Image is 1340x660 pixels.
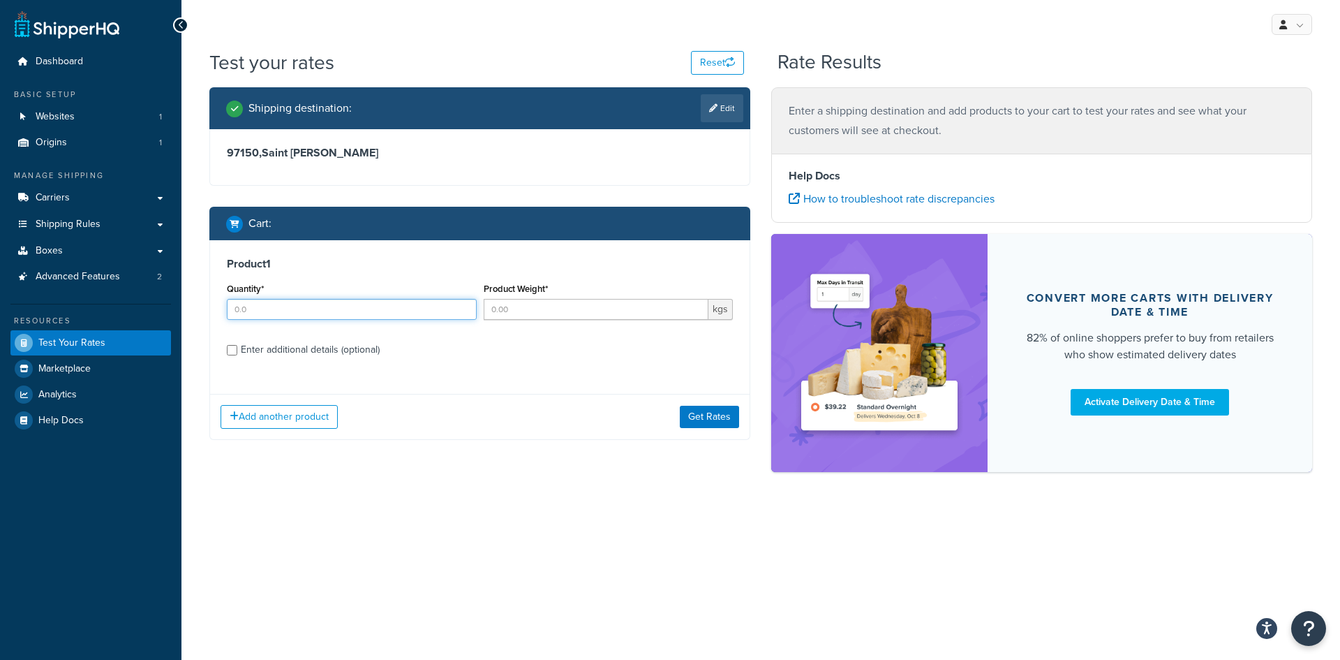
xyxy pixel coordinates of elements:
img: feature-image-ddt-36eae7f7280da8017bfb280eaccd9c446f90b1fe08728e4019434db127062ab4.png [792,255,967,451]
li: Advanced Features [10,264,171,290]
button: Open Resource Center [1291,611,1326,646]
a: Analytics [10,382,171,407]
a: Carriers [10,185,171,211]
span: 2 [157,271,162,283]
button: Reset [691,51,744,75]
label: Quantity* [227,284,264,294]
span: Advanced Features [36,271,120,283]
span: 1 [159,137,162,149]
span: Origins [36,137,67,149]
div: 82% of online shoppers prefer to buy from retailers who show estimated delivery dates [1021,330,1279,363]
a: Edit [701,94,743,122]
a: Help Docs [10,408,171,433]
span: Websites [36,111,75,123]
a: Advanced Features2 [10,264,171,290]
span: Shipping Rules [36,219,100,230]
h2: Shipping destination : [248,102,352,115]
div: Manage Shipping [10,170,171,182]
h2: Cart : [248,217,271,230]
a: Dashboard [10,49,171,75]
span: Boxes [36,245,63,257]
div: Enter additional details (optional) [241,340,380,360]
div: Resources [10,315,171,327]
span: Marketplace [38,363,91,375]
button: Get Rates [680,406,739,428]
a: Activate Delivery Date & Time [1071,389,1229,416]
span: Test Your Rates [38,337,105,349]
h3: 97150 , Saint [PERSON_NAME] [227,146,733,160]
a: Websites1 [10,104,171,130]
a: Test Your Rates [10,330,171,355]
a: Marketplace [10,356,171,381]
span: Help Docs [38,415,84,427]
button: Add another product [221,405,338,429]
span: Carriers [36,192,70,204]
p: Enter a shipping destination and add products to your cart to test your rates and see what your c... [789,101,1295,140]
input: Enter additional details (optional) [227,345,237,355]
span: Dashboard [36,56,83,68]
input: 0.0 [227,299,477,320]
h3: Product 1 [227,257,733,271]
a: How to troubleshoot rate discrepancies [789,191,995,207]
div: Convert more carts with delivery date & time [1021,291,1279,319]
label: Product Weight* [484,284,548,294]
a: Boxes [10,238,171,264]
h1: Test your rates [209,49,334,76]
h4: Help Docs [789,168,1295,184]
h2: Rate Results [777,52,881,73]
span: 1 [159,111,162,123]
div: Basic Setup [10,89,171,101]
li: Origins [10,130,171,156]
a: Shipping Rules [10,212,171,237]
span: kgs [708,299,733,320]
span: Analytics [38,389,77,401]
a: Origins1 [10,130,171,156]
input: 0.00 [484,299,709,320]
li: Websites [10,104,171,130]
